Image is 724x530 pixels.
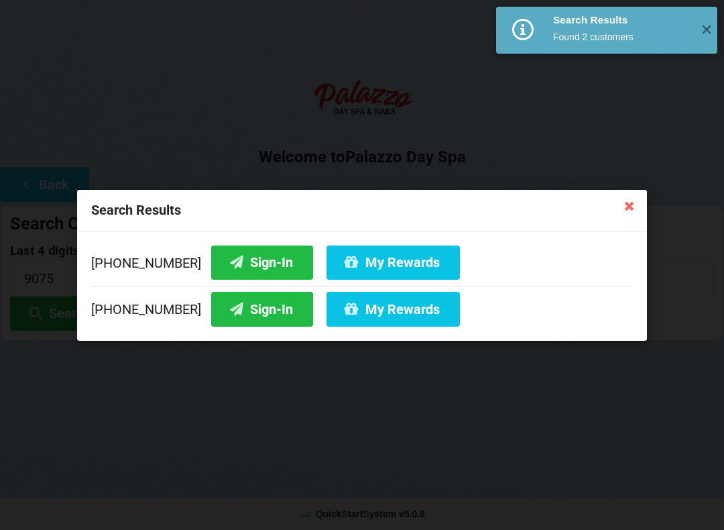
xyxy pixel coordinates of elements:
div: Search Results [553,13,690,27]
div: Search Results [77,190,647,231]
div: [PHONE_NUMBER] [91,285,633,326]
button: My Rewards [326,245,460,279]
div: Found 2 customers [553,30,690,44]
button: My Rewards [326,292,460,326]
div: [PHONE_NUMBER] [91,245,633,285]
button: Sign-In [211,292,313,326]
button: Sign-In [211,245,313,279]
